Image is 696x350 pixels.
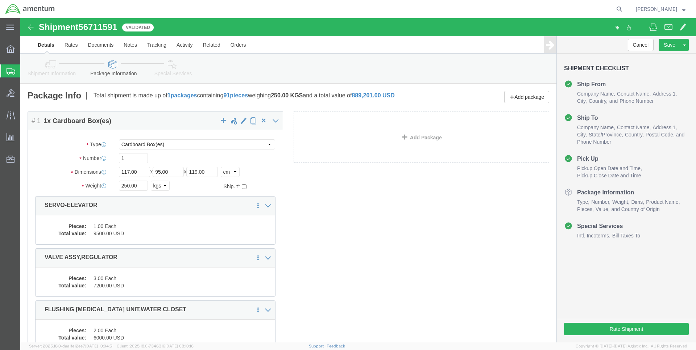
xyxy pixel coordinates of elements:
[5,4,55,14] img: logo
[117,344,194,348] span: Client: 2025.18.0-7346316
[327,344,345,348] a: Feedback
[636,5,677,13] span: Andrew Shanks
[165,344,194,348] span: [DATE] 08:10:16
[20,18,696,342] iframe: FS Legacy Container
[85,344,113,348] span: [DATE] 10:04:51
[29,344,113,348] span: Server: 2025.18.0-daa1fe12ee7
[309,344,327,348] a: Support
[635,5,686,13] button: [PERSON_NAME]
[576,343,687,349] span: Copyright © [DATE]-[DATE] Agistix Inc., All Rights Reserved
